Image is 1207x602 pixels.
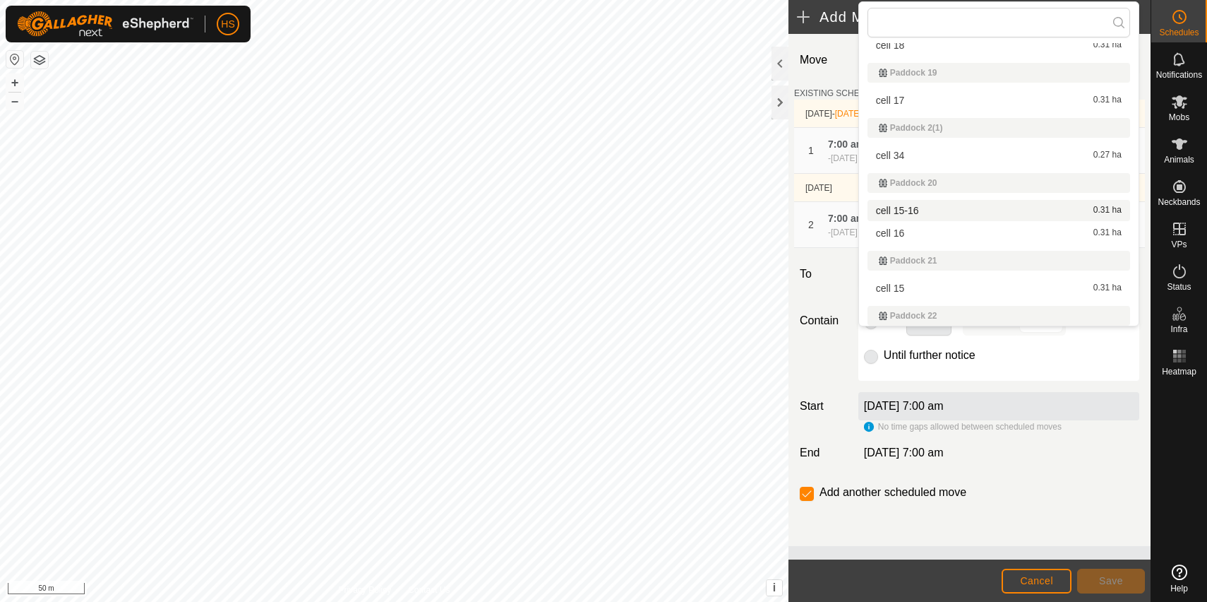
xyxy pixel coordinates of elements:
li: cell 18 [867,35,1130,56]
span: Save [1099,575,1123,586]
label: Start [794,398,853,415]
div: Paddock 20 [879,179,1119,187]
span: 1 [808,145,814,156]
span: [DATE] 7:00 am [831,153,890,163]
li: cell 15 [867,278,1130,299]
span: [DATE] 7:00 am [864,447,944,459]
label: Add another scheduled move [819,487,966,498]
span: 7:00 am [828,213,865,224]
div: Paddock 19 [879,69,1119,77]
span: 0.27 ha [1093,150,1122,160]
div: Paddock 2(1) [879,124,1119,132]
span: [DATE] 7:00 am [831,228,890,237]
a: Contact Us [408,584,450,596]
button: Save [1077,569,1145,594]
span: 0.31 ha [1093,95,1122,105]
span: cell 16 [876,228,904,238]
span: cell 34 [876,150,904,160]
label: To [794,259,853,289]
span: VPs [1171,240,1187,249]
span: 0.31 ha [1093,228,1122,238]
span: Help [1170,584,1188,593]
div: Paddock 21 [879,256,1119,265]
span: - [832,109,862,119]
span: cell 17 [876,95,904,105]
span: Status [1167,283,1191,291]
span: Cancel [1020,575,1053,586]
span: cell 18 [876,40,904,50]
li: cell 17 [867,90,1130,111]
span: Infra [1170,325,1187,334]
h2: Add Move [797,8,1080,25]
span: 0.31 ha [1093,206,1122,216]
span: 0.31 ha [1093,283,1122,293]
label: Until further notice [884,350,975,361]
span: Notifications [1156,71,1202,79]
li: cell 16 [867,223,1130,244]
button: Map Layers [31,52,48,69]
li: cell 34 [867,145,1130,166]
button: – [6,93,23,110]
span: Schedules [1159,28,1199,37]
label: EXISTING SCHEDULES [794,87,888,100]
span: 2 [808,219,814,230]
label: [DATE] 7:00 am [864,400,944,412]
span: i [773,582,776,594]
img: Gallagher Logo [17,11,193,37]
span: Animals [1164,155,1194,164]
span: No time gaps allowed between scheduled moves [878,422,1062,432]
span: 0.31 ha [1093,40,1122,50]
label: Contain [794,312,853,329]
button: Cancel [1002,569,1071,594]
button: i [767,580,782,596]
div: - [828,152,890,165]
a: Privacy Policy [338,584,391,596]
span: Mobs [1169,113,1189,122]
a: Help [1151,559,1207,598]
span: [DATE] [805,183,832,193]
span: [DATE] [805,109,832,119]
span: Neckbands [1158,198,1200,206]
span: [DATE] [835,109,862,119]
li: cell 15-16 [867,200,1130,221]
span: HS [221,17,234,32]
label: End [794,444,853,461]
span: cell 15-16 [876,206,919,216]
div: - [828,226,890,239]
span: Heatmap [1162,367,1196,376]
button: + [6,74,23,91]
span: cell 15 [876,283,904,293]
label: Move [794,45,853,76]
button: Reset Map [6,51,23,68]
div: Paddock 22 [879,312,1119,320]
span: 7:00 am [828,138,865,150]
